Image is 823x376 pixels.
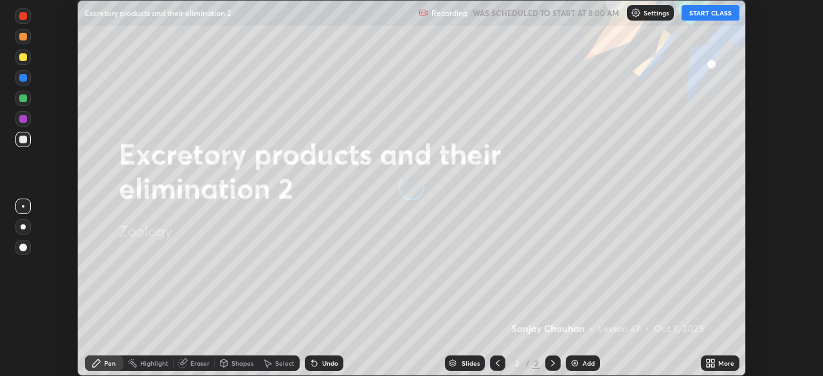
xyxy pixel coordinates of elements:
div: Select [275,360,294,366]
div: Slides [462,360,480,366]
button: START CLASS [682,5,739,21]
div: 2 [532,357,540,369]
div: Undo [322,360,338,366]
div: Highlight [140,360,168,366]
p: Settings [644,10,669,16]
h5: WAS SCHEDULED TO START AT 8:00 AM [473,7,619,19]
div: More [718,360,734,366]
div: 2 [511,359,523,367]
p: Excretory products and their elimination 2 [85,8,231,18]
div: Shapes [231,360,253,366]
div: Eraser [190,360,210,366]
img: add-slide-button [570,358,580,368]
p: Recording [431,8,467,18]
div: Pen [104,360,116,366]
div: Add [583,360,595,366]
img: class-settings-icons [631,8,641,18]
img: recording.375f2c34.svg [419,8,429,18]
div: / [526,359,530,367]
